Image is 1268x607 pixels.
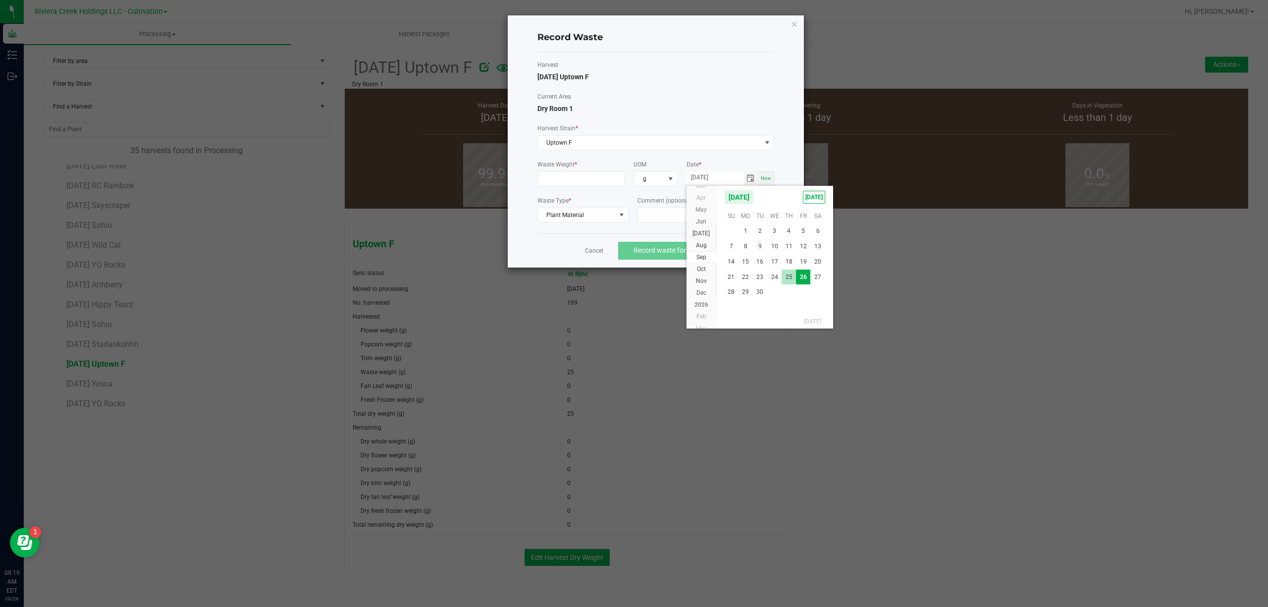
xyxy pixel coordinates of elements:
td: Wednesday, September 24, 2025 [767,270,782,285]
span: Apr [696,194,706,201]
span: 15 [739,254,753,270]
span: 26 [796,270,810,285]
span: 28 [724,284,739,300]
th: Su [724,209,739,223]
span: 27 [810,270,825,285]
td: Sunday, September 28, 2025 [724,284,739,300]
span: g [634,172,664,186]
td: Tuesday, September 16, 2025 [753,254,767,270]
td: Friday, September 5, 2025 [796,223,810,239]
td: Friday, September 19, 2025 [796,254,810,270]
span: May [695,206,707,213]
label: Waste Type [537,196,629,205]
span: Dry Room 1 [537,105,573,112]
h4: Record Waste [537,31,774,44]
th: [DATE] [724,314,825,329]
span: 7 [724,239,739,254]
th: We [767,209,782,223]
span: 18 [782,254,796,270]
span: [DATE] [692,230,710,237]
td: Saturday, September 20, 2025 [810,254,825,270]
span: Mar [696,325,706,332]
span: 13 [810,239,825,254]
span: Toggle calendar [744,171,758,185]
span: Uptown F [538,136,761,150]
td: Thursday, September 11, 2025 [782,239,796,254]
span: 9 [753,239,767,254]
span: 12 [796,239,810,254]
iframe: Resource center unread badge [29,526,41,538]
span: 2026 [694,301,708,308]
span: 24 [767,270,782,285]
span: Sep [696,254,706,261]
span: 19 [796,254,810,270]
td: Sunday, September 14, 2025 [724,254,739,270]
label: Waste Weight [537,160,625,169]
td: Thursday, September 25, 2025 [782,270,796,285]
span: Jun [696,218,706,225]
td: Wednesday, September 17, 2025 [767,254,782,270]
td: Saturday, September 13, 2025 [810,239,825,254]
span: Now [761,175,771,181]
span: 4 [782,223,796,239]
td: Monday, September 29, 2025 [739,284,753,300]
span: [DATE] Uptown F [537,73,589,81]
span: 21 [724,270,739,285]
span: 25 [782,270,796,285]
td: Friday, September 26, 2025 [796,270,810,285]
th: Fr [796,209,810,223]
td: Wednesday, September 10, 2025 [767,239,782,254]
span: 3 [767,223,782,239]
span: 11 [782,239,796,254]
label: Date [687,160,774,169]
span: 2 [753,223,767,239]
span: Plant Material [538,208,616,222]
span: [DATE] [803,191,825,204]
span: Feb [696,313,706,320]
th: Sa [810,209,825,223]
td: Monday, September 8, 2025 [739,239,753,254]
td: Thursday, September 18, 2025 [782,254,796,270]
span: 30 [753,284,767,300]
td: Sunday, September 7, 2025 [724,239,739,254]
td: Tuesday, September 23, 2025 [753,270,767,285]
td: Thursday, September 4, 2025 [782,223,796,239]
a: Cancel [585,247,603,255]
span: 23 [753,270,767,285]
td: Tuesday, September 9, 2025 [753,239,767,254]
span: Aug [696,242,707,249]
button: Record waste for harvest [618,242,726,260]
td: Saturday, September 6, 2025 [810,223,825,239]
label: UOM [634,160,677,169]
span: 8 [739,239,753,254]
td: Monday, September 1, 2025 [739,223,753,239]
span: 16 [753,254,767,270]
label: Harvest Strain [537,124,774,133]
td: Sunday, September 21, 2025 [724,270,739,285]
th: Mo [739,209,753,223]
span: 5 [796,223,810,239]
td: Tuesday, September 2, 2025 [753,223,767,239]
iframe: Resource center [10,528,40,557]
span: 1 [739,223,753,239]
input: Date [687,171,744,184]
span: 17 [767,254,782,270]
td: Tuesday, September 30, 2025 [753,284,767,300]
span: 10 [767,239,782,254]
span: 29 [739,284,753,300]
span: 22 [739,270,753,285]
th: Tu [753,209,767,223]
td: Monday, September 15, 2025 [739,254,753,270]
span: 6 [810,223,825,239]
label: Current Area [537,92,774,101]
label: Comment (optional, 255 character limit) [637,196,774,205]
span: 20 [810,254,825,270]
td: Monday, September 22, 2025 [739,270,753,285]
label: Harvest [537,60,774,69]
span: Mar [696,182,706,189]
td: Wednesday, September 3, 2025 [767,223,782,239]
span: Nov [696,277,707,284]
span: [DATE] [724,190,754,205]
span: 14 [724,254,739,270]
